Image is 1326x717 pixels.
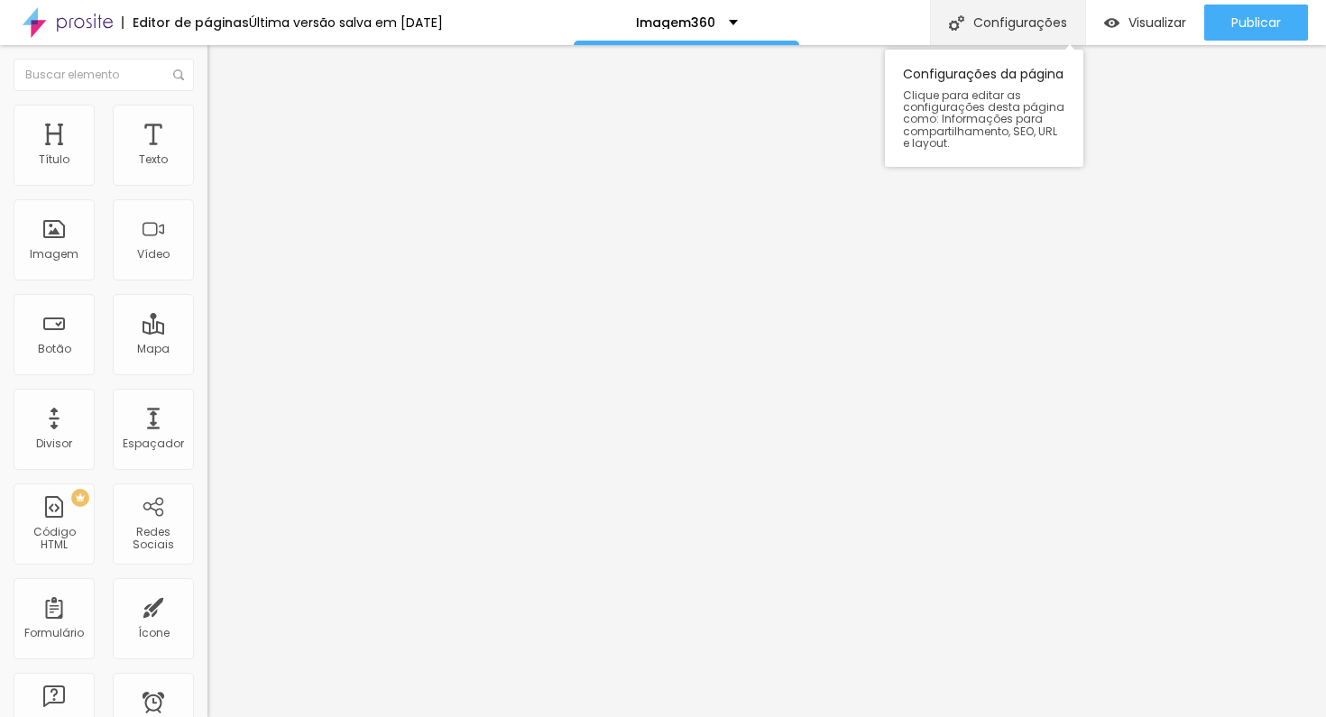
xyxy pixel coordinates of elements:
div: Texto [139,153,168,166]
div: Redes Sociais [117,526,189,552]
button: Visualizar [1086,5,1204,41]
img: Icone [173,69,184,80]
p: Imagem360 [636,16,715,29]
img: Icone [949,15,964,31]
button: Publicar [1204,5,1308,41]
div: Configurações da página [885,50,1083,167]
div: Espaçador [123,437,184,450]
div: Editor de páginas [122,16,249,29]
div: Mapa [137,343,170,355]
iframe: Editor [207,45,1326,717]
div: Formulário [24,627,84,639]
div: Código HTML [18,526,89,552]
span: Clique para editar as configurações desta página como: Informações para compartilhamento, SEO, UR... [903,89,1065,149]
div: Imagem [30,248,78,261]
div: Vídeo [137,248,170,261]
span: Visualizar [1128,15,1186,30]
div: Botão [38,343,71,355]
img: view-1.svg [1104,15,1119,31]
input: Buscar elemento [14,59,194,91]
div: Divisor [36,437,72,450]
span: Publicar [1231,15,1281,30]
div: Última versão salva em [DATE] [249,16,443,29]
div: Título [39,153,69,166]
div: Ícone [138,627,170,639]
